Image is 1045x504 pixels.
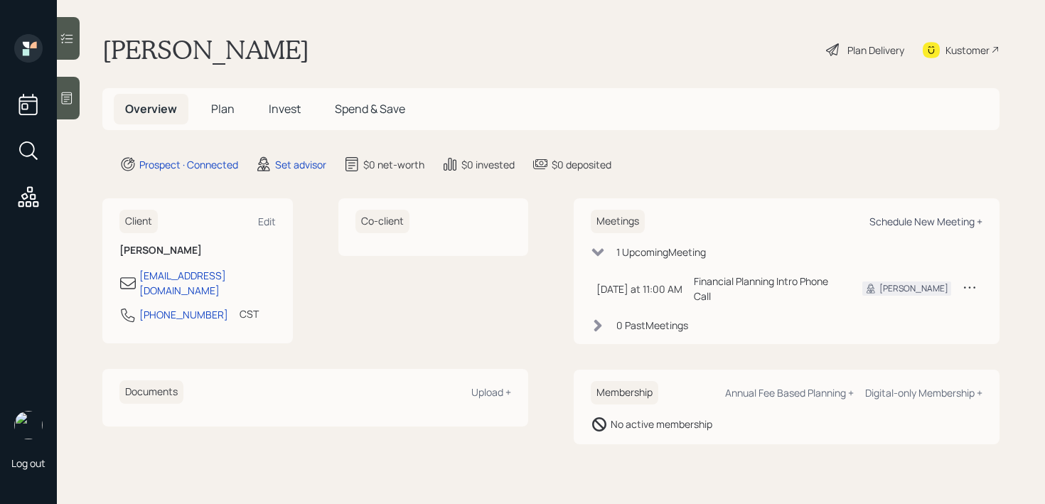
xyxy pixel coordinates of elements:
div: Schedule New Meeting + [869,215,982,228]
h6: Membership [591,381,658,404]
h1: [PERSON_NAME] [102,34,309,65]
div: Digital-only Membership + [865,386,982,400]
div: Plan Delivery [847,43,904,58]
div: [PHONE_NUMBER] [139,307,228,322]
h6: Co-client [355,210,409,233]
span: Invest [269,101,301,117]
div: $0 deposited [552,157,611,172]
h6: Documents [119,380,183,404]
div: No active membership [611,417,712,431]
span: Spend & Save [335,101,405,117]
div: Annual Fee Based Planning + [725,386,854,400]
div: CST [240,306,259,321]
span: Overview [125,101,177,117]
div: $0 invested [461,157,515,172]
h6: Meetings [591,210,645,233]
span: Plan [211,101,235,117]
h6: Client [119,210,158,233]
div: Financial Planning Intro Phone Call [694,274,840,304]
div: Set advisor [275,157,326,172]
div: [DATE] at 11:00 AM [596,282,682,296]
div: 1 Upcoming Meeting [616,245,706,259]
div: [PERSON_NAME] [879,282,948,295]
div: Edit [258,215,276,228]
div: Log out [11,456,45,470]
div: Prospect · Connected [139,157,238,172]
div: 0 Past Meeting s [616,318,688,333]
div: Kustomer [945,43,990,58]
h6: [PERSON_NAME] [119,245,276,257]
img: retirable_logo.png [14,411,43,439]
div: Upload + [471,385,511,399]
div: $0 net-worth [363,157,424,172]
div: [EMAIL_ADDRESS][DOMAIN_NAME] [139,268,276,298]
